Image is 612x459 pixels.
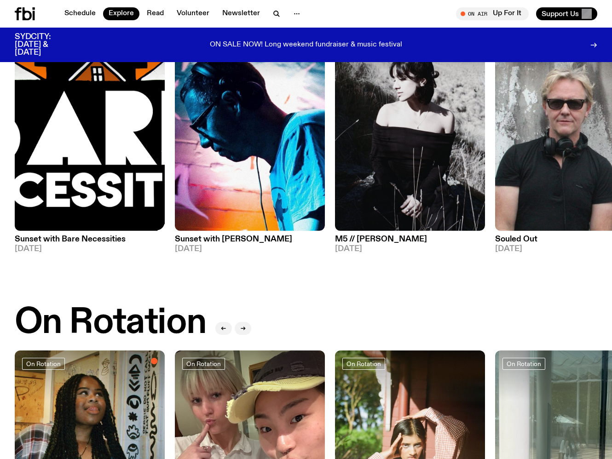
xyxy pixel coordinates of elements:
a: On Rotation [182,358,225,370]
span: On Rotation [26,360,61,367]
a: On Rotation [22,358,65,370]
a: On Rotation [502,358,545,370]
a: Volunteer [171,7,215,20]
span: On Rotation [507,360,541,367]
p: ON SALE NOW! Long weekend fundraiser & music festival [210,41,402,49]
a: Schedule [59,7,101,20]
h3: M5 // [PERSON_NAME] [335,235,485,243]
a: Sunset with Bare Necessities[DATE] [15,231,165,253]
span: On Rotation [346,360,381,367]
img: Simon Caldwell stands side on, looking downwards. He has headphones on. Behind him is a brightly ... [175,31,325,231]
a: Newsletter [217,7,266,20]
button: Support Us [536,7,597,20]
span: [DATE] [335,245,485,253]
a: Explore [103,7,139,20]
span: On Rotation [186,360,221,367]
h2: On Rotation [15,305,206,340]
h3: SYDCITY: [DATE] & [DATE] [15,33,74,57]
h3: Sunset with Bare Necessities [15,235,165,243]
a: M5 // [PERSON_NAME][DATE] [335,231,485,253]
h3: Sunset with [PERSON_NAME] [175,235,325,243]
span: Support Us [542,10,579,18]
img: Bare Necessities [15,31,165,231]
span: [DATE] [15,245,165,253]
a: On Rotation [342,358,385,370]
a: Sunset with [PERSON_NAME][DATE] [175,231,325,253]
button: On AirUp For It [456,7,529,20]
a: Read [141,7,169,20]
span: [DATE] [175,245,325,253]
